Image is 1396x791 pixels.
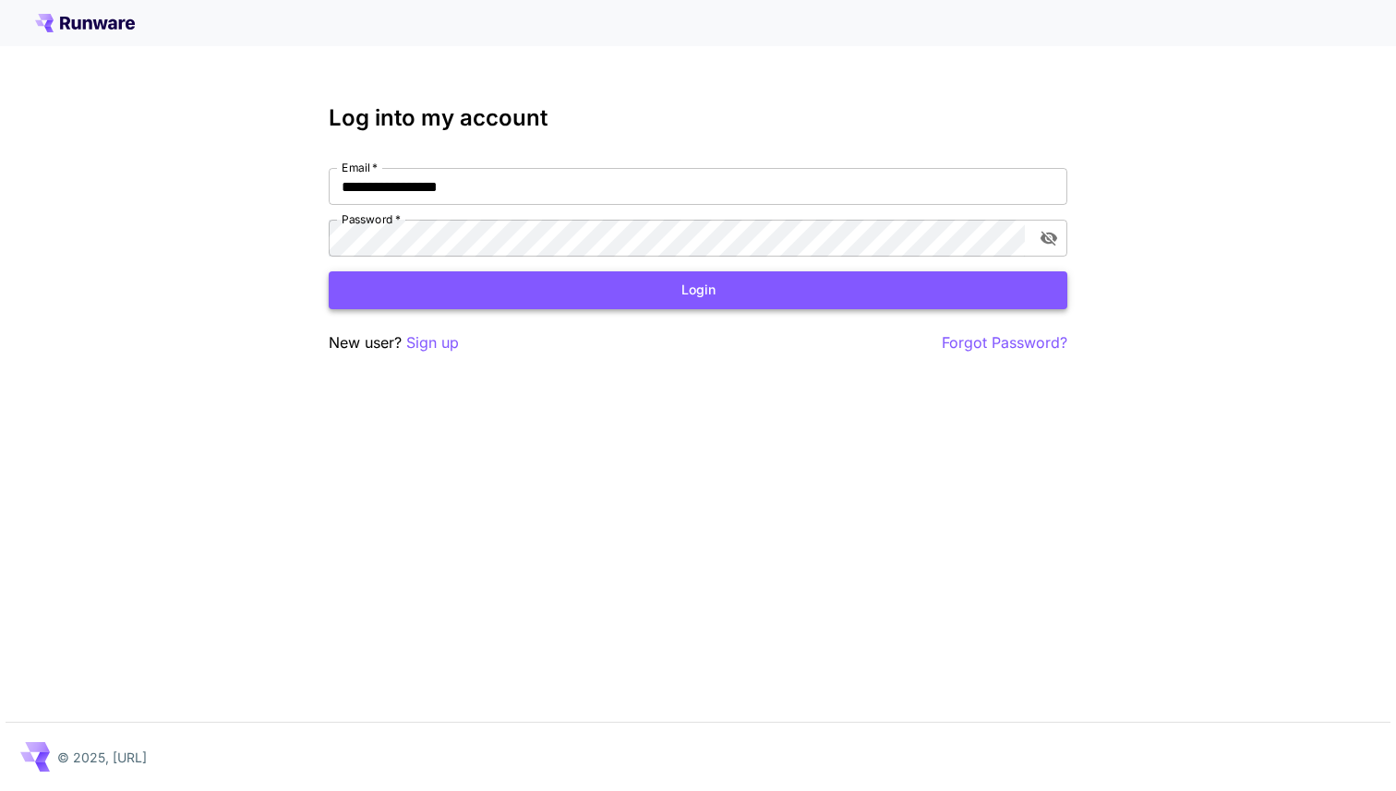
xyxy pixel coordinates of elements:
[57,748,147,767] p: © 2025, [URL]
[342,211,401,227] label: Password
[329,271,1067,309] button: Login
[342,160,378,175] label: Email
[329,105,1067,131] h3: Log into my account
[942,331,1067,354] button: Forgot Password?
[406,331,459,354] button: Sign up
[329,331,459,354] p: New user?
[1032,222,1065,255] button: toggle password visibility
